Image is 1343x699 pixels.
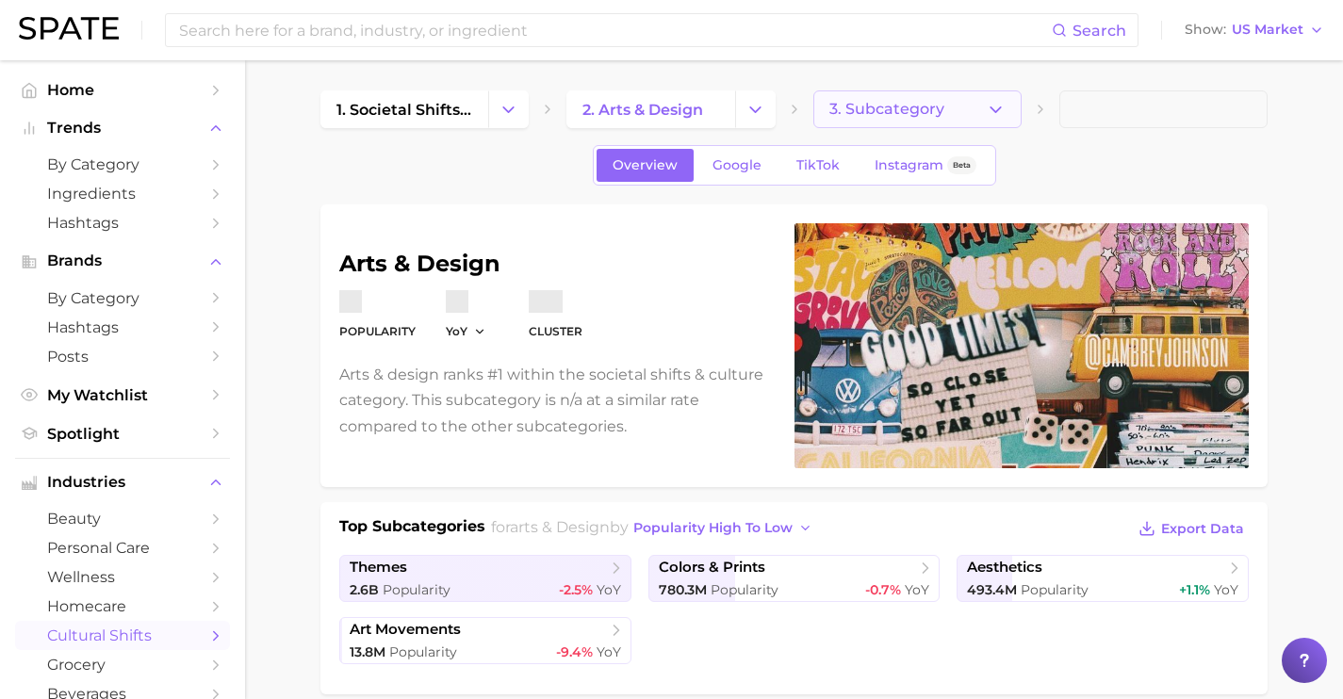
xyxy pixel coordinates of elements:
dt: Popularity [339,320,416,343]
span: aesthetics [967,559,1042,577]
span: Hashtags [47,214,198,232]
span: Beta [953,157,971,173]
span: 2.6b [350,581,379,598]
span: art movements [350,621,461,639]
span: -9.4% [556,643,593,660]
span: Popularity [383,581,450,598]
span: Posts [47,348,198,366]
h1: Top Subcategories [339,515,485,544]
span: by Category [47,155,198,173]
a: grocery [15,650,230,679]
span: colors & prints [659,559,765,577]
a: Google [696,149,778,182]
span: beauty [47,510,198,528]
a: Spotlight [15,419,230,448]
a: beauty [15,504,230,533]
span: cultural shifts [47,626,198,644]
span: arts & design [510,518,610,536]
a: My Watchlist [15,381,230,410]
span: +1.1% [1179,581,1210,598]
button: ShowUS Market [1180,18,1329,42]
a: aesthetics493.4m Popularity+1.1% YoY [957,555,1249,602]
span: Trends [47,120,198,137]
span: popularity high to low [633,520,793,536]
span: Instagram [875,157,943,173]
span: 780.3m [659,581,707,598]
span: TikTok [796,157,840,173]
button: Brands [15,247,230,275]
a: Home [15,75,230,105]
span: grocery [47,656,198,674]
span: 2. arts & design [582,101,703,119]
a: cultural shifts [15,621,230,650]
span: YoY [905,581,929,598]
a: TikTok [780,149,856,182]
span: Spotlight [47,425,198,443]
a: themes2.6b Popularity-2.5% YoY [339,555,631,602]
button: Industries [15,468,230,496]
a: Ingredients [15,179,230,208]
a: personal care [15,533,230,562]
span: US Market [1232,24,1303,35]
span: -2.5% [559,581,593,598]
button: Trends [15,114,230,142]
img: SPATE [19,17,119,40]
a: InstagramBeta [859,149,992,182]
button: popularity high to low [629,515,818,541]
dt: cluster [529,320,582,343]
span: Ingredients [47,185,198,203]
a: Hashtags [15,313,230,342]
button: Change Category [735,90,776,128]
button: 3. Subcategory [813,90,1022,128]
a: 2. arts & design [566,90,734,128]
a: wellness [15,562,230,592]
a: Overview [597,149,694,182]
span: wellness [47,568,198,586]
p: Arts & design ranks #1 within the societal shifts & culture category. This subcategory is n/a at ... [339,362,772,439]
span: for by [491,518,818,536]
a: Posts [15,342,230,371]
span: Industries [47,474,198,491]
span: Overview [613,157,678,173]
span: -0.7% [865,581,901,598]
span: Home [47,81,198,99]
span: 13.8m [350,643,385,660]
span: Search [1073,22,1126,40]
span: Brands [47,252,198,269]
span: Export Data [1161,521,1244,537]
span: 3. Subcategory [829,101,944,118]
span: homecare [47,597,198,615]
span: My Watchlist [47,386,198,404]
span: Show [1185,24,1226,35]
span: 493.4m [967,581,1017,598]
button: Export Data [1134,515,1249,542]
span: 1. societal shifts & culture [336,101,472,119]
span: Google [712,157,762,173]
button: YoY [446,323,486,339]
a: homecare [15,592,230,621]
a: art movements13.8m Popularity-9.4% YoY [339,617,631,664]
a: Hashtags [15,208,230,237]
span: Popularity [1021,581,1089,598]
button: Change Category [488,90,529,128]
span: YoY [597,643,621,660]
span: YoY [446,323,467,339]
a: colors & prints780.3m Popularity-0.7% YoY [648,555,941,602]
input: Search here for a brand, industry, or ingredient [177,14,1052,46]
span: personal care [47,539,198,557]
span: YoY [597,581,621,598]
a: by Category [15,284,230,313]
span: Popularity [711,581,778,598]
span: YoY [1214,581,1238,598]
span: Hashtags [47,318,198,336]
a: by Category [15,150,230,179]
span: by Category [47,289,198,307]
a: 1. societal shifts & culture [320,90,488,128]
span: themes [350,559,407,577]
span: Popularity [389,643,457,660]
h1: arts & design [339,252,772,275]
